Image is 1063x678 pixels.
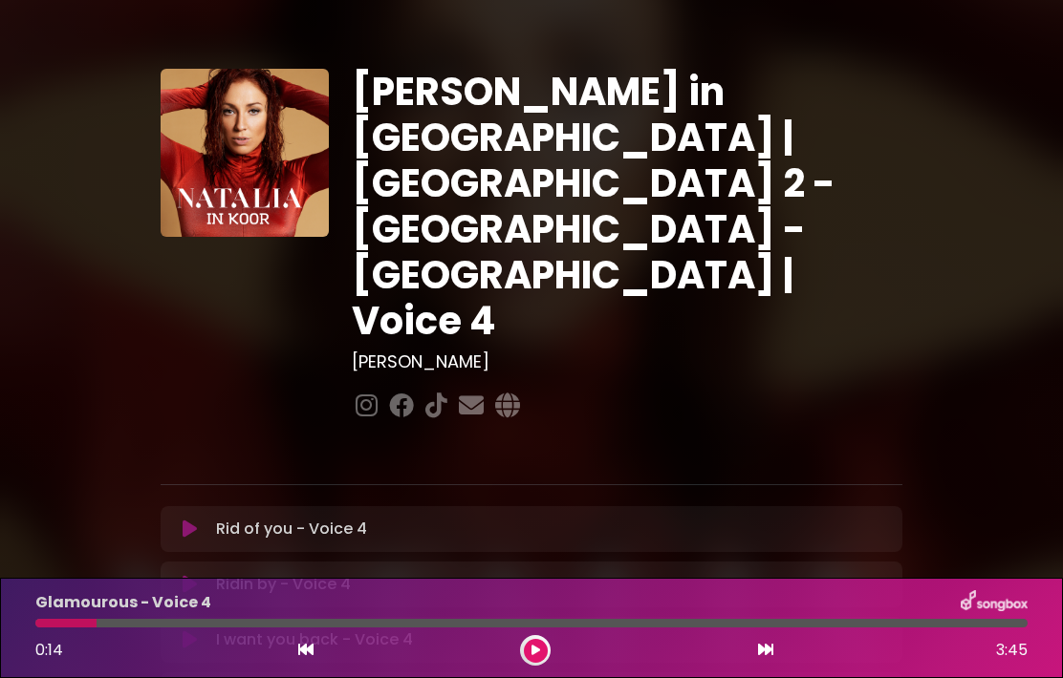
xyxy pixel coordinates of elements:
[352,69,902,344] h1: [PERSON_NAME] in [GEOGRAPHIC_DATA] | [GEOGRAPHIC_DATA] 2 - [GEOGRAPHIC_DATA] - [GEOGRAPHIC_DATA] ...
[216,518,367,540] p: Rid of you - Voice 4
[35,591,211,614] p: Glamourous - Voice 4
[961,590,1028,615] img: songbox-logo-white.png
[352,351,902,372] h3: [PERSON_NAME]
[161,69,329,237] img: YTVS25JmS9CLUqXqkEhs
[216,573,351,596] p: Ridin by - Voice 4
[35,639,63,661] span: 0:14
[996,639,1028,662] span: 3:45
